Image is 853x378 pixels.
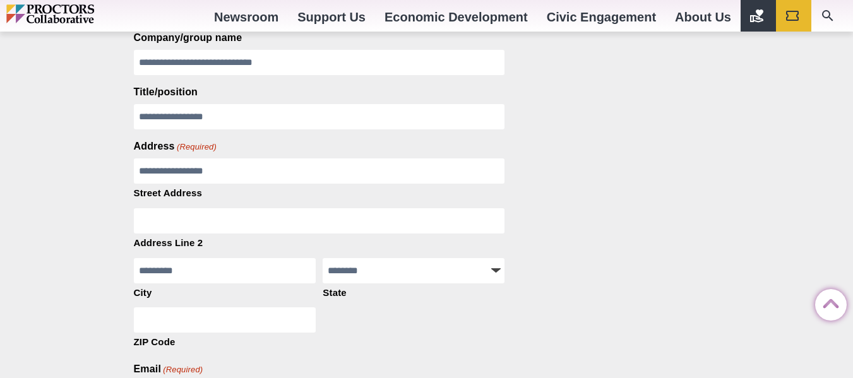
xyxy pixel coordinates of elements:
label: Street Address [134,184,505,200]
span: (Required) [162,364,203,375]
label: Address Line 2 [134,233,505,250]
legend: Address [134,139,217,153]
span: (Required) [176,141,217,153]
label: Email [134,362,203,376]
a: Back to Top [815,290,840,315]
label: State [323,283,504,300]
label: Company/group name [134,31,242,45]
label: Title/position [134,85,198,99]
label: ZIP Code [134,333,316,349]
label: City [134,283,316,300]
img: Proctors logo [6,4,148,23]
